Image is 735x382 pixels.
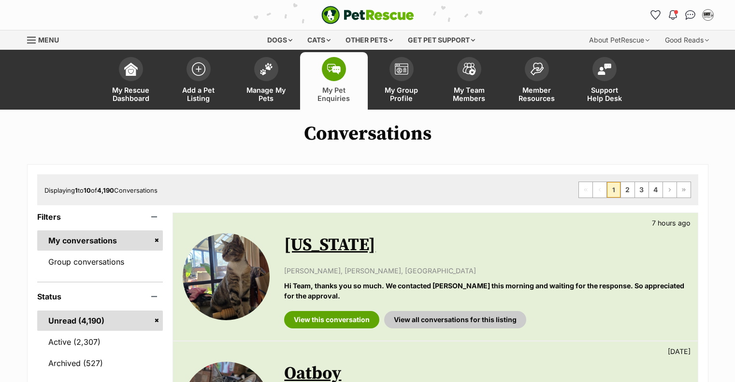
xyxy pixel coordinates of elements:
[677,182,691,198] a: Last page
[685,10,695,20] img: chat-41dd97257d64d25036548639549fe6c8038ab92f7586957e7f3b1b290dea8141.svg
[652,218,691,228] p: 7 hours ago
[327,64,341,74] img: pet-enquiries-icon-7e3ad2cf08bfb03b45e93fb7055b45f3efa6380592205ae92323e6603595dc1f.svg
[44,186,158,194] span: Displaying to of Conversations
[321,6,414,24] img: logo-e224e6f780fb5917bec1dbf3a21bbac754714ae5b6737aabdf751b685950b380.svg
[37,292,163,301] header: Status
[648,7,663,23] a: Favourites
[435,52,503,110] a: My Team Members
[301,30,337,50] div: Cats
[663,182,677,198] a: Next page
[669,10,677,20] img: notifications-46538b983faf8c2785f20acdc204bb7945ddae34d4c08c2a6579f10ce5e182be.svg
[598,63,611,75] img: help-desk-icon-fdf02630f3aa405de69fd3d07c3f3aa587a6932b1a1747fa1d2bba05be0121f9.svg
[97,186,114,194] strong: 4,190
[593,182,606,198] span: Previous page
[700,7,716,23] button: My account
[368,52,435,110] a: My Group Profile
[321,6,414,24] a: PetRescue
[284,266,688,276] p: [PERSON_NAME], [PERSON_NAME], [GEOGRAPHIC_DATA]
[665,7,681,23] button: Notifications
[300,52,368,110] a: My Pet Enquiries
[37,332,163,352] a: Active (2,307)
[380,86,423,102] span: My Group Profile
[109,86,153,102] span: My Rescue Dashboard
[649,182,663,198] a: Page 4
[37,353,163,373] a: Archived (527)
[579,182,592,198] span: First page
[582,30,656,50] div: About PetRescue
[38,36,59,44] span: Menu
[703,10,713,20] img: Shepparton Animal Rescue and Rehoming profile pic
[668,346,691,356] p: [DATE]
[37,252,163,272] a: Group conversations
[503,52,571,110] a: Member Resources
[192,62,205,76] img: add-pet-listing-icon-0afa8454b4691262ce3f59096e99ab1cd57d4a30225e0717b998d2c9b9846f56.svg
[462,63,476,75] img: team-members-icon-5396bd8760b3fe7c0b43da4ab00e1e3bb1a5d9ba89233759b79545d2d3fc5d0d.svg
[259,63,273,75] img: manage-my-pets-icon-02211641906a0b7f246fdf0571729dbe1e7629f14944591b6c1af311fb30b64b.svg
[124,62,138,76] img: dashboard-icon-eb2f2d2d3e046f16d808141f083e7271f6b2e854fb5c12c21221c1fb7104beca.svg
[284,311,379,328] a: View this conversation
[165,52,232,110] a: Add a Pet Listing
[447,86,491,102] span: My Team Members
[583,86,626,102] span: Support Help Desk
[515,86,559,102] span: Member Resources
[395,63,408,75] img: group-profile-icon-3fa3cf56718a62981997c0bc7e787c4b2cf8bcc04b72c1350f741eb67cf2f40e.svg
[260,30,299,50] div: Dogs
[75,186,78,194] strong: 1
[177,86,220,102] span: Add a Pet Listing
[37,230,163,251] a: My conversations
[401,30,482,50] div: Get pet support
[530,62,544,75] img: member-resources-icon-8e73f808a243e03378d46382f2149f9095a855e16c252ad45f914b54edf8863c.svg
[339,30,400,50] div: Other pets
[635,182,649,198] a: Page 3
[232,52,300,110] a: Manage My Pets
[621,182,634,198] a: Page 2
[37,311,163,331] a: Unread (4,190)
[607,182,620,198] span: Page 1
[183,233,270,320] img: Georgia
[312,86,356,102] span: My Pet Enquiries
[97,52,165,110] a: My Rescue Dashboard
[284,234,375,256] a: [US_STATE]
[27,30,66,48] a: Menu
[683,7,698,23] a: Conversations
[648,7,716,23] ul: Account quick links
[658,30,716,50] div: Good Reads
[245,86,288,102] span: Manage My Pets
[571,52,638,110] a: Support Help Desk
[384,311,526,328] a: View all conversations for this listing
[84,186,91,194] strong: 10
[284,281,688,301] p: Hi Team, thanks you so much. We contacted [PERSON_NAME] this morning and waiting for the response...
[578,182,691,198] nav: Pagination
[37,212,163,221] header: Filters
